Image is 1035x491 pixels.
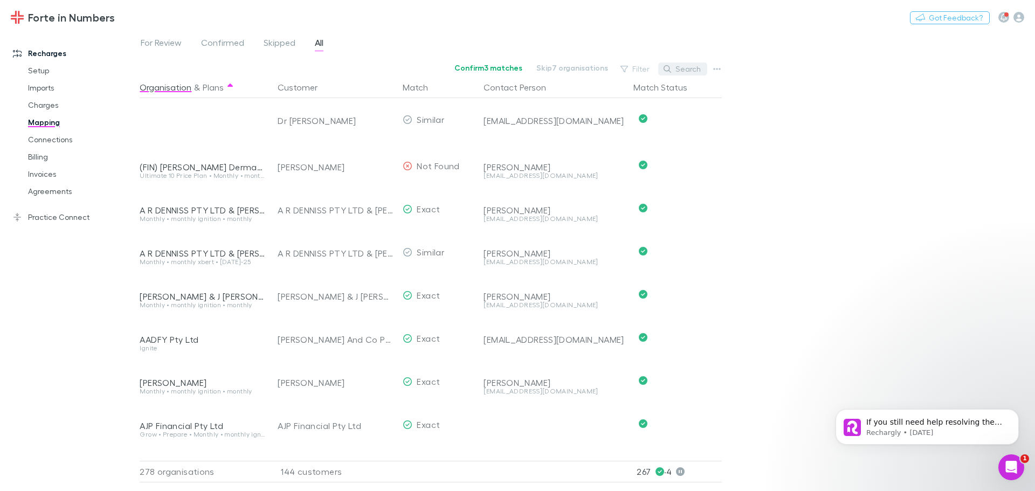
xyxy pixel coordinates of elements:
[639,204,647,212] svg: Confirmed
[140,259,265,265] div: Monthly • monthly xbert • [DATE]-25
[639,419,647,428] svg: Confirmed
[11,11,24,24] img: Forte in Numbers's Logo
[910,11,990,24] button: Got Feedback?
[17,131,146,148] a: Connections
[417,376,440,386] span: Exact
[140,461,269,482] div: 278 organisations
[447,61,529,74] button: Confirm3 matches
[417,161,459,171] span: Not Found
[278,232,394,275] div: A R DENNISS PTY LTD & [PERSON_NAME] & [PERSON_NAME]
[140,302,265,308] div: Monthly • monthly ignition • monthly
[639,376,647,385] svg: Confirmed
[637,461,722,482] p: 267 · 4
[140,77,191,98] button: Organisation
[484,291,625,302] div: [PERSON_NAME]
[484,259,625,265] div: [EMAIL_ADDRESS][DOMAIN_NAME]
[278,404,394,447] div: AJP Financial Pty Ltd
[4,4,121,30] a: Forte in Numbers
[639,247,647,255] svg: Confirmed
[140,172,265,179] div: Ultimate 10 Price Plan • Monthly • monthly xbert • [DATE]-25
[28,11,115,24] h3: Forte in Numbers
[639,290,647,299] svg: Confirmed
[140,420,265,431] div: AJP Financial Pty Ltd
[615,63,656,75] button: Filter
[140,248,265,259] div: A R DENNISS PTY LTD & [PERSON_NAME] & [PERSON_NAME] & [PERSON_NAME]
[264,37,295,51] span: Skipped
[417,114,444,125] span: Similar
[417,204,440,214] span: Exact
[17,148,146,165] a: Billing
[417,419,440,430] span: Exact
[17,62,146,79] a: Setup
[484,216,625,222] div: [EMAIL_ADDRESS][DOMAIN_NAME]
[278,77,330,98] button: Customer
[140,162,265,172] div: (FIN) [PERSON_NAME] Dermatology
[417,290,440,300] span: Exact
[417,333,440,343] span: Exact
[140,77,265,98] div: &
[278,146,394,189] div: [PERSON_NAME]
[633,77,700,98] button: Match Status
[658,63,707,75] button: Search
[484,205,625,216] div: [PERSON_NAME]
[203,77,224,98] button: Plans
[484,334,625,345] div: [EMAIL_ADDRESS][DOMAIN_NAME]
[529,61,615,74] button: Skip7 organisations
[484,377,625,388] div: [PERSON_NAME]
[484,115,625,126] div: [EMAIL_ADDRESS][DOMAIN_NAME]
[140,377,265,388] div: [PERSON_NAME]
[278,447,394,490] div: AMBASSADOR APPAREL GROUP PTY LTD
[278,361,394,404] div: [PERSON_NAME]
[278,189,394,232] div: A R DENNISS PTY LTD & [PERSON_NAME] & [PERSON_NAME]
[140,291,265,302] div: [PERSON_NAME] & J [PERSON_NAME]
[17,114,146,131] a: Mapping
[140,205,265,216] div: A R DENNISS PTY LTD & [PERSON_NAME] & [PERSON_NAME]
[17,165,146,183] a: Invoices
[269,461,398,482] div: 144 customers
[2,45,146,62] a: Recharges
[639,333,647,342] svg: Confirmed
[140,388,265,395] div: Monthly • monthly ignition • monthly
[484,248,625,259] div: [PERSON_NAME]
[639,114,647,123] svg: Confirmed
[403,77,441,98] button: Match
[484,162,625,172] div: [PERSON_NAME]
[17,183,146,200] a: Agreements
[141,37,182,51] span: For Review
[278,318,394,361] div: [PERSON_NAME] And Co Pty Ltd
[639,161,647,169] svg: Confirmed
[417,247,444,257] span: Similar
[484,388,625,395] div: [EMAIL_ADDRESS][DOMAIN_NAME]
[17,79,146,96] a: Imports
[484,302,625,308] div: [EMAIL_ADDRESS][DOMAIN_NAME]
[484,77,559,98] button: Contact Person
[140,216,265,222] div: Monthly • monthly ignition • monthly
[140,431,265,438] div: Grow • Prepare • Monthly • monthly ignition • monthly
[278,275,394,318] div: [PERSON_NAME] & J [PERSON_NAME]
[998,454,1024,480] iframe: Intercom live chat
[315,37,323,51] span: All
[1020,454,1029,463] span: 1
[819,386,1035,462] iframe: Intercom notifications message
[278,99,394,142] div: Dr [PERSON_NAME]
[2,209,146,226] a: Practice Connect
[140,345,265,351] div: Ignite
[17,96,146,114] a: Charges
[201,37,244,51] span: Confirmed
[484,172,625,179] div: [EMAIL_ADDRESS][DOMAIN_NAME]
[140,334,265,345] div: AADFY Pty Ltd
